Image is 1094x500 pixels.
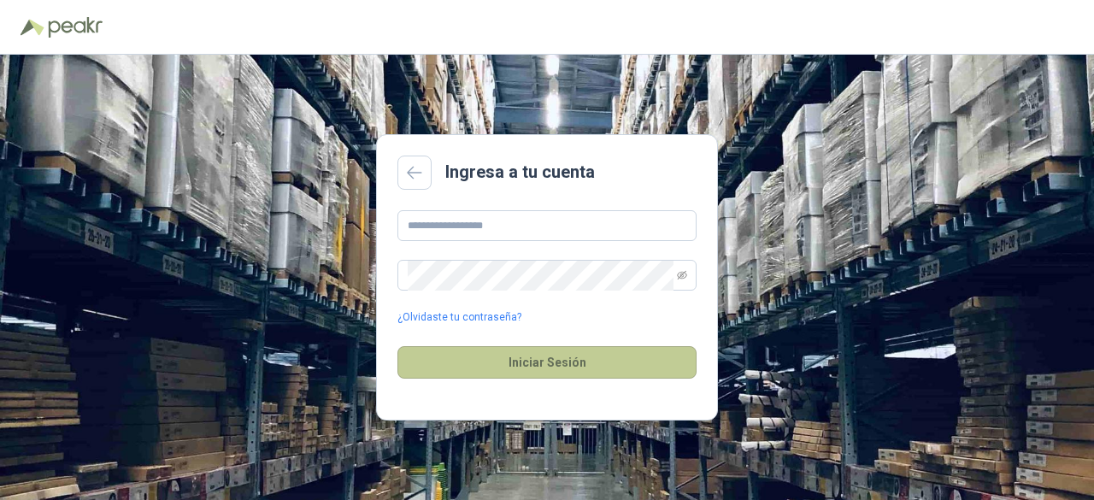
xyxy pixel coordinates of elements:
[48,17,103,38] img: Peakr
[677,270,687,280] span: eye-invisible
[397,346,697,379] button: Iniciar Sesión
[445,159,595,185] h2: Ingresa a tu cuenta
[397,309,521,326] a: ¿Olvidaste tu contraseña?
[21,19,44,36] img: Logo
